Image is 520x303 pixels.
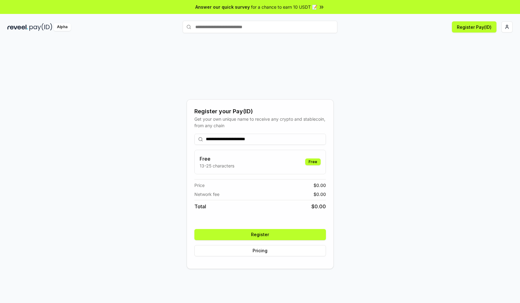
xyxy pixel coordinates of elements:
span: $ 0.00 [311,203,326,210]
span: $ 0.00 [314,191,326,197]
div: Register your Pay(ID) [194,107,326,116]
p: 13-25 characters [200,162,234,169]
button: Register Pay(ID) [452,21,496,32]
img: reveel_dark [7,23,28,31]
div: Free [305,158,321,165]
span: Price [194,182,205,188]
span: Answer our quick survey [195,4,250,10]
button: Pricing [194,245,326,256]
div: Get your own unique name to receive any crypto and stablecoin, from any chain [194,116,326,129]
span: Total [194,203,206,210]
button: Register [194,229,326,240]
img: pay_id [29,23,52,31]
span: for a chance to earn 10 USDT 📝 [251,4,317,10]
span: Network fee [194,191,219,197]
h3: Free [200,155,234,162]
div: Alpha [54,23,71,31]
span: $ 0.00 [314,182,326,188]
